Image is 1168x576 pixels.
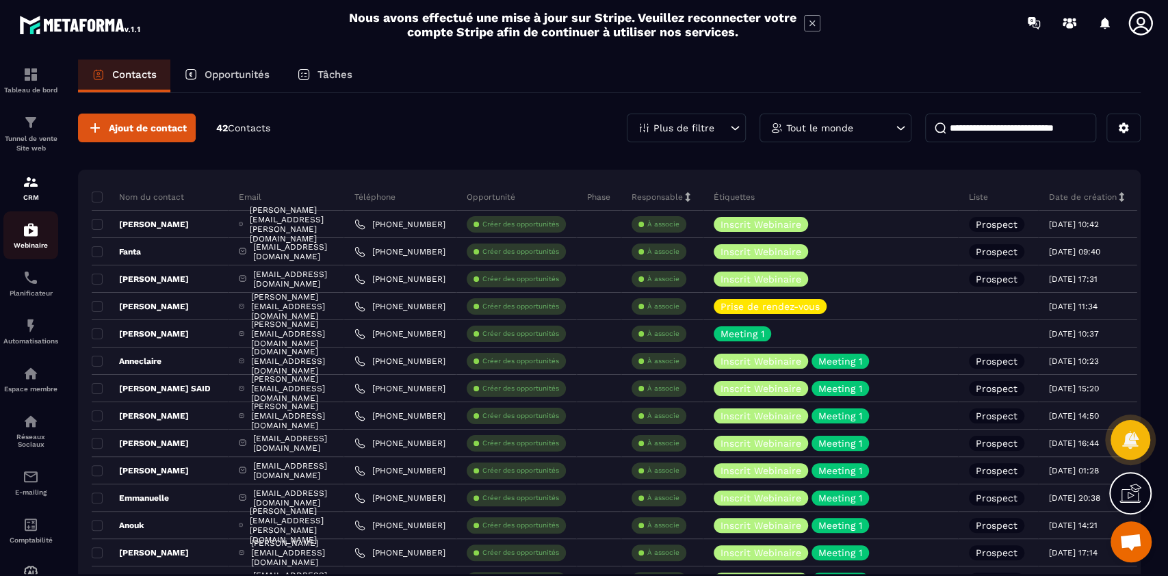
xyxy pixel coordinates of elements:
p: Créer des opportunités [482,548,559,558]
p: Créer des opportunités [482,384,559,393]
p: À associe [647,384,679,393]
a: [PHONE_NUMBER] [354,520,445,531]
p: [DATE] 17:14 [1049,548,1098,558]
p: [DATE] 15:20 [1049,384,1099,393]
p: Tableau de bord [3,86,58,94]
p: Tâches [317,68,352,81]
p: Tout le monde [786,123,853,133]
p: Inscrit Webinaire [721,356,801,366]
p: Webinaire [3,241,58,249]
p: Créer des opportunités [482,329,559,339]
a: schedulerschedulerPlanificateur [3,259,58,307]
img: automations [23,365,39,382]
p: Date de création [1049,192,1117,202]
p: Inscrit Webinaire [721,247,801,257]
p: Inscrit Webinaire [721,548,801,558]
a: [PHONE_NUMBER] [354,301,445,312]
a: [PHONE_NUMBER] [354,465,445,476]
p: [DATE] 20:38 [1049,493,1100,503]
a: automationsautomationsAutomatisations [3,307,58,355]
p: [PERSON_NAME] [92,438,189,449]
p: [DATE] 10:23 [1049,356,1099,366]
p: Contacts [112,68,157,81]
p: Meeting 1 [818,493,862,503]
p: [DATE] 01:28 [1049,466,1099,475]
p: Inscrit Webinaire [721,384,801,393]
p: Opportunités [205,68,270,81]
p: Inscrit Webinaire [721,220,801,229]
a: [PHONE_NUMBER] [354,219,445,230]
p: Fanta [92,246,141,257]
a: formationformationTunnel de vente Site web [3,104,58,163]
a: Opportunités [170,60,283,92]
img: automations [23,317,39,334]
a: Contacts [78,60,170,92]
p: Prospect [976,521,1017,530]
p: Meeting 1 [818,356,862,366]
p: [DATE] 16:44 [1049,438,1099,448]
p: Meeting 1 [721,329,764,339]
p: Créer des opportunités [482,274,559,284]
p: Meeting 1 [818,466,862,475]
p: Prospect [976,356,1017,366]
p: [DATE] 09:40 [1049,247,1100,257]
p: Réseaux Sociaux [3,433,58,448]
a: automationsautomationsWebinaire [3,211,58,259]
p: Meeting 1 [818,384,862,393]
a: [PHONE_NUMBER] [354,547,445,558]
p: Créer des opportunités [482,411,559,421]
p: Inscrit Webinaire [721,411,801,421]
a: social-networksocial-networkRéseaux Sociaux [3,403,58,458]
p: Espace membre [3,385,58,393]
p: [DATE] 11:34 [1049,302,1098,311]
p: À associe [647,302,679,311]
img: automations [23,222,39,238]
p: Meeting 1 [818,438,862,448]
p: Email [239,192,261,202]
p: [DATE] 14:21 [1049,521,1098,530]
img: email [23,469,39,485]
p: Emmanuelle [92,493,169,503]
p: À associe [647,521,679,530]
p: [PERSON_NAME] [92,465,189,476]
p: À associe [647,247,679,257]
p: Anouk [92,520,144,531]
p: À associe [647,220,679,229]
p: Créer des opportunités [482,220,559,229]
p: À associe [647,548,679,558]
span: Ajout de contact [109,121,187,135]
p: Inscrit Webinaire [721,438,801,448]
p: Meeting 1 [818,521,862,530]
p: Liste [969,192,988,202]
p: À associe [647,274,679,284]
p: Responsable [632,192,683,202]
p: Créer des opportunités [482,521,559,530]
img: social-network [23,413,39,430]
p: Anneclaire [92,356,161,367]
p: [PERSON_NAME] [92,410,189,421]
p: Inscrit Webinaire [721,466,801,475]
p: Étiquettes [714,192,755,202]
p: Phase [587,192,610,202]
p: Prospect [976,466,1017,475]
p: [PERSON_NAME] SAID [92,383,211,394]
a: automationsautomationsEspace membre [3,355,58,403]
p: À associe [647,466,679,475]
p: Inscrit Webinaire [721,521,801,530]
a: Tâches [283,60,366,92]
p: [PERSON_NAME] [92,547,189,558]
p: À associe [647,438,679,448]
p: Créer des opportunités [482,356,559,366]
img: formation [23,174,39,190]
p: Prospect [976,493,1017,503]
p: Automatisations [3,337,58,345]
p: Inscrit Webinaire [721,493,801,503]
p: Créer des opportunités [482,302,559,311]
p: À associe [647,356,679,366]
p: Inscrit Webinaire [721,274,801,284]
p: À associe [647,411,679,421]
p: [DATE] 10:37 [1049,329,1099,339]
p: [PERSON_NAME] [92,301,189,312]
a: [PHONE_NUMBER] [354,493,445,503]
p: Prospect [976,548,1017,558]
